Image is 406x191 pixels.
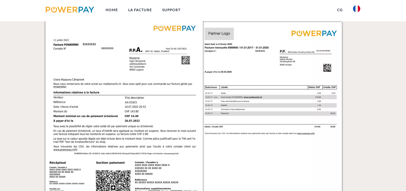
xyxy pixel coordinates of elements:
[101,5,123,15] a: Home
[353,5,360,12] img: fr
[123,5,157,15] a: LA FACTURE
[157,5,186,15] a: Support
[332,5,348,15] a: CG
[46,7,94,13] img: logo-powerpay.svg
